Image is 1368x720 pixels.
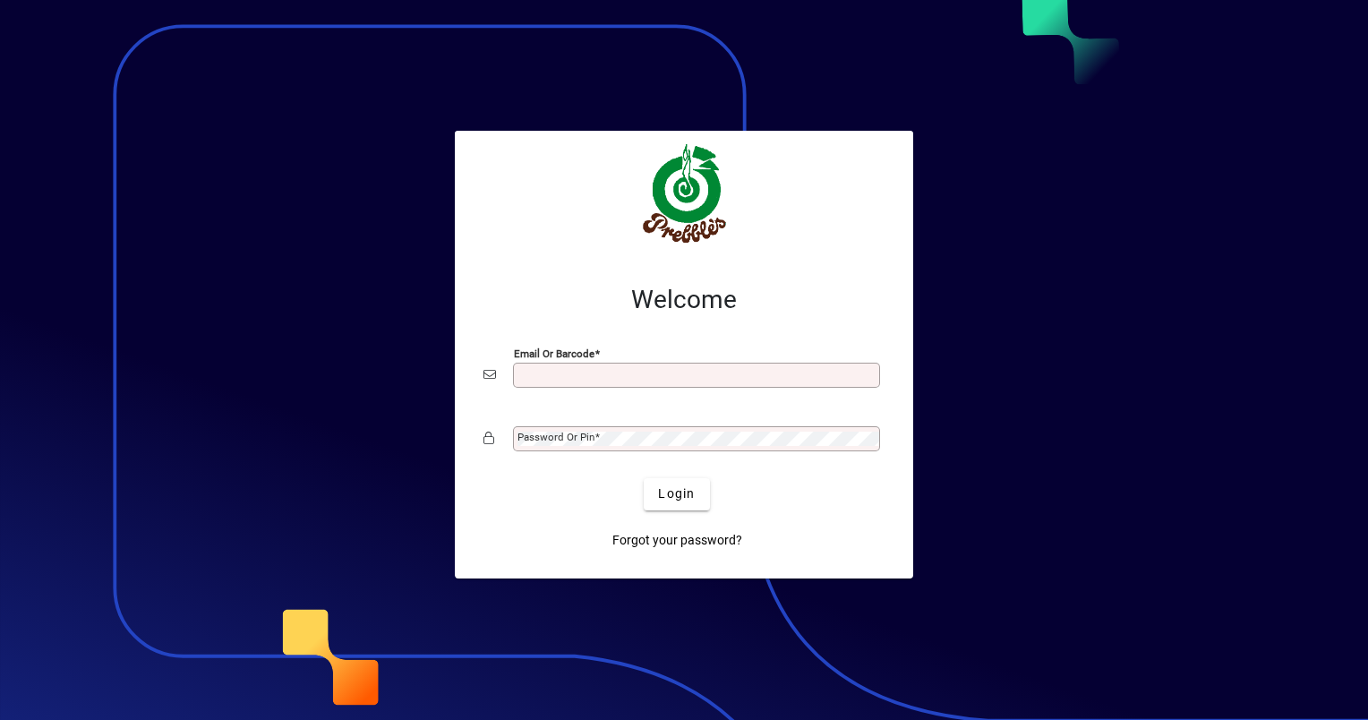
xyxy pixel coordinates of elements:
[514,347,594,359] mat-label: Email or Barcode
[483,285,885,315] h2: Welcome
[517,431,594,443] mat-label: Password or Pin
[644,478,709,510] button: Login
[658,484,695,503] span: Login
[612,531,742,550] span: Forgot your password?
[605,525,749,557] a: Forgot your password?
